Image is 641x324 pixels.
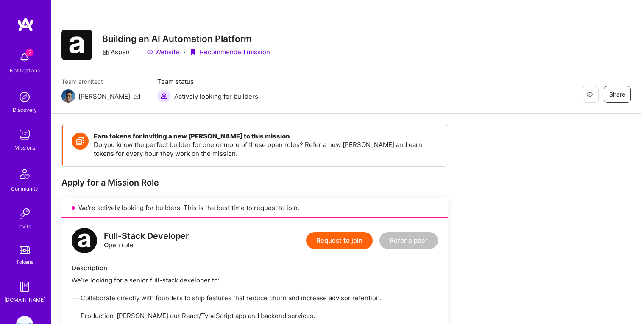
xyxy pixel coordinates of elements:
div: Aspen [102,47,130,56]
img: Team Architect [61,89,75,103]
h3: Building an AI Automation Platform [102,33,270,44]
div: Notifications [10,66,40,75]
img: logo [17,17,34,32]
img: Company Logo [61,30,92,60]
img: Actively looking for builders [157,89,171,103]
div: Discovery [13,105,37,114]
div: Invite [18,222,31,231]
span: Share [609,90,625,99]
i: icon CompanyGray [102,49,109,55]
i: icon PurpleRibbon [190,49,196,55]
div: Missions [14,143,35,152]
button: Share [604,86,631,103]
div: Description [72,263,438,272]
div: We’re actively looking for builders. This is the best time to request to join. [61,198,448,218]
h4: Earn tokens for inviting a new [PERSON_NAME] to this mission [94,133,439,140]
div: Open role [104,232,189,249]
div: Recommended mission [190,47,270,56]
button: Refer a peer [379,232,438,249]
img: bell [16,49,33,66]
span: Team architect [61,77,140,86]
a: Website [147,47,179,56]
div: Tokens [16,258,33,266]
div: Apply for a Mission Role [61,177,448,188]
div: [PERSON_NAME] [78,92,130,101]
span: 2 [26,49,33,56]
i: icon Mail [134,93,140,100]
div: [DOMAIN_NAME] [4,295,45,304]
img: discovery [16,89,33,105]
div: Full-Stack Developer [104,232,189,241]
span: Team status [157,77,258,86]
img: guide book [16,278,33,295]
img: Invite [16,205,33,222]
div: · [184,47,185,56]
img: logo [72,228,97,253]
p: Do you know the perfect builder for one or more of these open roles? Refer a new [PERSON_NAME] an... [94,140,439,158]
img: teamwork [16,126,33,143]
img: tokens [20,246,30,254]
button: Request to join [306,232,373,249]
div: Community [11,184,38,193]
span: Actively looking for builders [174,92,258,101]
img: Community [14,164,35,184]
img: Token icon [72,133,89,150]
i: icon EyeClosed [586,91,593,98]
